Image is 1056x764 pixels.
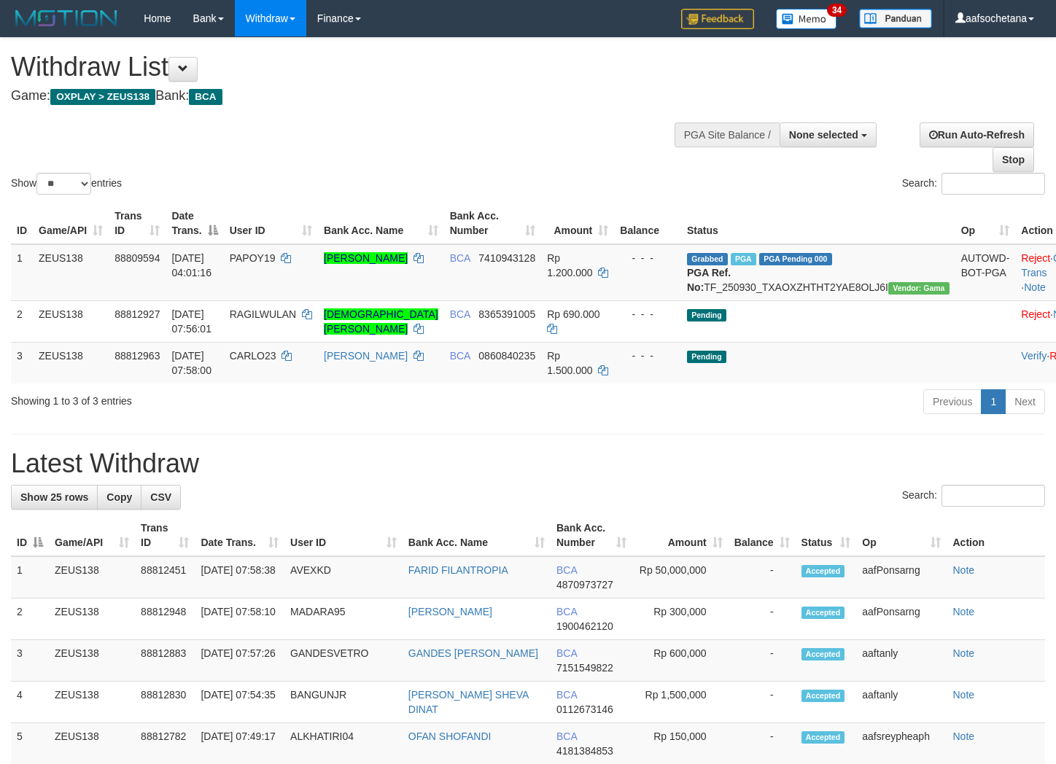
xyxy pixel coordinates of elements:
[408,564,508,576] a: FARID FILANTROPIA
[135,599,195,640] td: 88812948
[902,173,1045,195] label: Search:
[20,491,88,503] span: Show 25 rows
[632,515,728,556] th: Amount: activate to sort column ascending
[556,662,613,674] span: Copy 7151549822 to clipboard
[556,730,577,742] span: BCA
[50,89,155,105] span: OXPLAY > ZEUS138
[141,485,181,510] a: CSV
[284,599,403,640] td: MADARA95
[11,640,49,682] td: 3
[952,689,974,701] a: Note
[11,515,49,556] th: ID: activate to sort column descending
[955,244,1016,301] td: AUTOWD-BOT-PGA
[681,9,754,29] img: Feedback.jpg
[195,515,284,556] th: Date Trans.: activate to sort column ascending
[11,203,33,244] th: ID
[230,252,276,264] span: PAPOY19
[230,350,276,362] span: CARLO23
[759,253,832,265] span: PGA Pending
[952,730,974,742] a: Note
[801,565,845,577] span: Accepted
[952,647,974,659] a: Note
[952,564,974,576] a: Note
[11,300,33,342] td: 2
[114,308,160,320] span: 88812927
[856,556,947,599] td: aafPonsarng
[556,647,577,659] span: BCA
[632,599,728,640] td: Rp 300,000
[547,308,599,320] span: Rp 690.000
[444,203,542,244] th: Bank Acc. Number: activate to sort column ascending
[33,342,109,383] td: ZEUS138
[324,252,408,264] a: [PERSON_NAME]
[952,606,974,617] a: Note
[681,203,955,244] th: Status
[687,267,731,293] b: PGA Ref. No:
[150,491,171,503] span: CSV
[801,648,845,660] span: Accepted
[403,515,551,556] th: Bank Acc. Name: activate to sort column ascending
[450,252,470,264] span: BCA
[284,556,403,599] td: AVEXKD
[195,599,284,640] td: [DATE] 07:58:10
[780,122,877,147] button: None selected
[224,203,318,244] th: User ID: activate to sort column ascending
[135,640,195,682] td: 88812883
[324,308,438,335] a: [DEMOGRAPHIC_DATA][PERSON_NAME]
[1021,252,1050,264] a: Reject
[11,52,689,82] h1: Withdraw List
[49,515,135,556] th: Game/API: activate to sort column ascending
[49,599,135,640] td: ZEUS138
[687,253,728,265] span: Grabbed
[859,9,932,28] img: panduan.png
[687,309,726,321] span: Pending
[478,252,535,264] span: Copy 7410943128 to clipboard
[11,682,49,723] td: 4
[729,515,796,556] th: Balance: activate to sort column ascending
[408,647,538,659] a: GANDES [PERSON_NAME]
[450,350,470,362] span: BCA
[632,682,728,723] td: Rp 1,500,000
[947,515,1045,556] th: Action
[33,203,109,244] th: Game/API: activate to sort column ascending
[614,203,681,244] th: Balance
[11,7,122,29] img: MOTION_logo.png
[408,606,492,617] a: [PERSON_NAME]
[827,4,847,17] span: 34
[942,173,1045,195] input: Search:
[135,682,195,723] td: 88812830
[556,689,577,701] span: BCA
[318,203,444,244] th: Bank Acc. Name: activate to sort column ascending
[942,485,1045,507] input: Search:
[675,122,780,147] div: PGA Site Balance /
[166,203,223,244] th: Date Trans.: activate to sort column descending
[856,640,947,682] td: aaftanly
[789,129,858,141] span: None selected
[888,282,950,295] span: Vendor URL: https://trx31.1velocity.biz
[114,252,160,264] span: 88809594
[551,515,632,556] th: Bank Acc. Number: activate to sort column ascending
[230,308,297,320] span: RAGILWULAN
[801,690,845,702] span: Accepted
[729,640,796,682] td: -
[1005,389,1045,414] a: Next
[49,556,135,599] td: ZEUS138
[547,252,592,278] span: Rp 1.200.000
[11,173,122,195] label: Show entries
[729,682,796,723] td: -
[106,491,132,503] span: Copy
[33,300,109,342] td: ZEUS138
[11,388,429,408] div: Showing 1 to 3 of 3 entries
[195,682,284,723] td: [DATE] 07:54:35
[1021,350,1047,362] a: Verify
[556,620,613,632] span: Copy 1900462120 to clipboard
[632,640,728,682] td: Rp 600,000
[556,564,577,576] span: BCA
[856,682,947,723] td: aaftanly
[450,308,470,320] span: BCA
[171,308,211,335] span: [DATE] 07:56:01
[11,244,33,301] td: 1
[796,515,857,556] th: Status: activate to sort column ascending
[36,173,91,195] select: Showentries
[97,485,141,510] a: Copy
